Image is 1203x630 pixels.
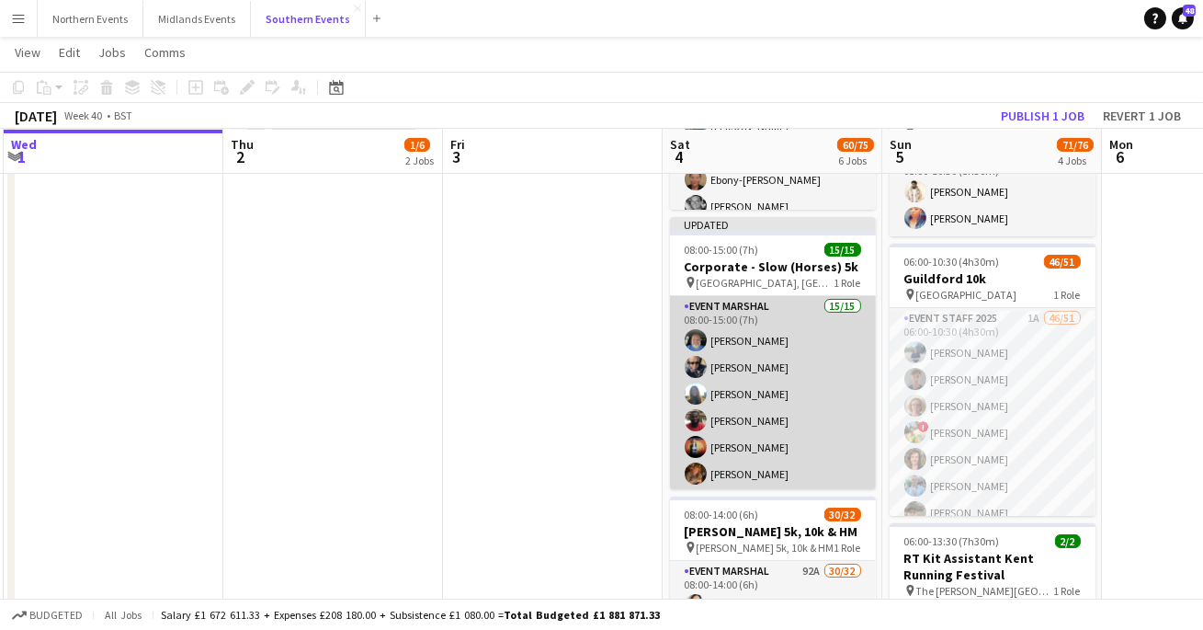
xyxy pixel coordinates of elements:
app-job-card: 06:00-10:30 (4h30m)46/51Guildford 10k [GEOGRAPHIC_DATA]1 RoleEvent Staff 20251A46/5106:00-10:30 (... [890,244,1095,516]
span: 08:00-15:00 (7h) [685,243,759,257]
span: 4 [667,146,690,167]
a: Comms [137,40,193,64]
span: 08:00-14:00 (6h) [685,508,759,521]
span: 1 Role [834,541,861,555]
span: 30/32 [824,508,861,521]
button: Budgeted [9,605,85,625]
a: 48 [1172,7,1194,29]
div: 2 Jobs [405,154,434,167]
span: Week 40 [61,109,107,122]
span: 1/6 [404,138,430,152]
span: [PERSON_NAME] 5k, 10k & HM [697,541,834,555]
app-card-role: Kit Marshal2/205:00-10:30 (5h30m)[PERSON_NAME][PERSON_NAME] [890,147,1095,236]
span: Fri [450,136,465,153]
button: Southern Events [251,1,366,37]
span: Sun [890,136,912,153]
span: Sat [670,136,690,153]
span: Edit [59,44,80,61]
span: 1 Role [1054,584,1081,598]
span: 1 [8,146,37,167]
span: Budgeted [29,609,83,622]
h3: Corporate - Slow (Horses) 5k [670,258,876,275]
span: 2/2 [1055,534,1081,548]
button: Northern Events [38,1,143,37]
span: [GEOGRAPHIC_DATA], [GEOGRAPHIC_DATA] [697,276,834,290]
span: 3 [448,146,465,167]
span: Wed [11,136,37,153]
span: 71/76 [1057,138,1094,152]
span: 2 [228,146,254,167]
span: 15/15 [824,243,861,257]
span: 60/75 [837,138,874,152]
span: 5 [887,146,912,167]
div: Updated [670,217,876,232]
span: 1 Role [1054,288,1081,302]
span: 06:00-13:30 (7h30m) [904,534,1000,548]
a: View [7,40,48,64]
span: 46/51 [1044,255,1081,269]
button: Publish 1 job [993,104,1092,128]
div: Salary £1 672 611.33 + Expenses £208 180.00 + Subsistence £1 080.00 = [161,608,660,622]
span: Comms [144,44,186,61]
div: BST [114,109,132,122]
div: 4 Jobs [1058,154,1093,167]
app-job-card: Updated08:00-15:00 (7h)15/15Corporate - Slow (Horses) 5k [GEOGRAPHIC_DATA], [GEOGRAPHIC_DATA]1 Ro... [670,217,876,489]
span: Total Budgeted £1 881 871.33 [504,608,660,622]
h3: RT Kit Assistant Kent Running Festival [890,550,1095,583]
span: [GEOGRAPHIC_DATA] [916,288,1017,302]
span: The [PERSON_NAME][GEOGRAPHIC_DATA] [916,584,1054,598]
div: [DATE] [15,107,57,125]
span: ! [918,421,929,432]
span: Jobs [98,44,126,61]
span: 6 [1107,146,1133,167]
span: 06:00-10:30 (4h30m) [904,255,1000,269]
span: Mon [1109,136,1133,153]
button: Revert 1 job [1095,104,1188,128]
span: Thu [231,136,254,153]
button: Midlands Events [143,1,251,37]
span: 1 Role [834,276,861,290]
span: View [15,44,40,61]
div: 6 Jobs [838,154,873,167]
a: Edit [51,40,87,64]
span: All jobs [101,608,145,622]
h3: [PERSON_NAME] 5k, 10k & HM [670,523,876,540]
h3: Guildford 10k [890,270,1095,287]
span: 48 [1183,5,1196,17]
a: Jobs [91,40,133,64]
